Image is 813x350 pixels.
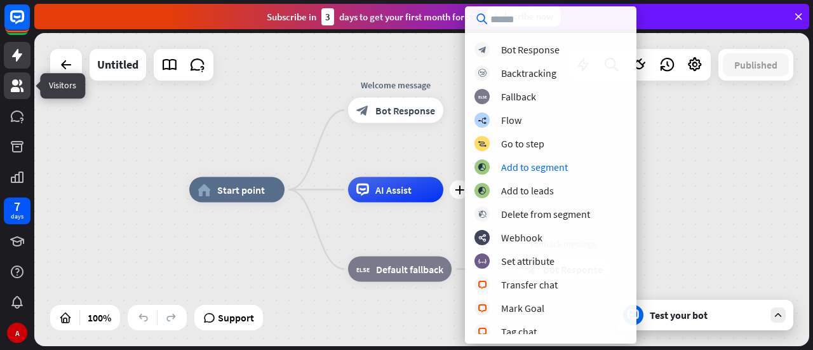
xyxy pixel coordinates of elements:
i: webhooks [478,234,487,242]
div: 7 [14,201,20,212]
div: Set attribute [501,255,554,267]
div: Mark Goal [501,302,544,314]
i: home_2 [198,184,211,196]
div: A [7,323,27,343]
i: block_add_to_segment [478,187,487,195]
div: days [11,212,24,221]
span: AI Assist [375,184,412,196]
div: Transfer chat [501,278,558,291]
div: Welcome message [339,79,453,91]
i: block_backtracking [478,69,487,77]
i: block_fallback [478,93,487,101]
button: Open LiveChat chat widget [10,5,48,43]
i: block_bot_response [356,104,369,117]
i: block_bot_response [478,46,487,54]
div: Fallback [501,90,536,103]
i: block_livechat [478,281,487,289]
div: Bot Response [501,43,560,56]
div: Subscribe in days to get your first month for $1 [267,8,476,25]
i: plus [455,185,464,194]
i: block_set_attribute [478,257,487,266]
span: Start point [217,184,265,196]
i: block_delete_from_segment [478,210,487,219]
span: Default fallback [376,263,443,276]
span: Bot Response [375,104,435,117]
div: Tag chat [501,325,537,338]
i: block_fallback [356,263,370,276]
div: Flow [501,114,521,126]
div: Untitled [97,49,138,81]
button: Published [723,53,789,76]
i: block_add_to_segment [478,163,487,172]
i: block_livechat [478,328,487,336]
i: block_livechat [478,304,487,313]
a: 7 days [4,198,30,224]
div: 3 [321,8,334,25]
div: Delete from segment [501,208,590,220]
div: 100% [84,307,115,328]
div: Add to leads [501,184,554,197]
div: Backtracking [501,67,556,79]
div: Webhook [501,231,542,244]
div: Add to segment [501,161,568,173]
i: builder_tree [478,116,487,125]
div: Go to step [501,137,544,150]
i: block_goto [478,140,487,148]
span: Support [218,307,254,328]
div: Test your bot [650,309,764,321]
